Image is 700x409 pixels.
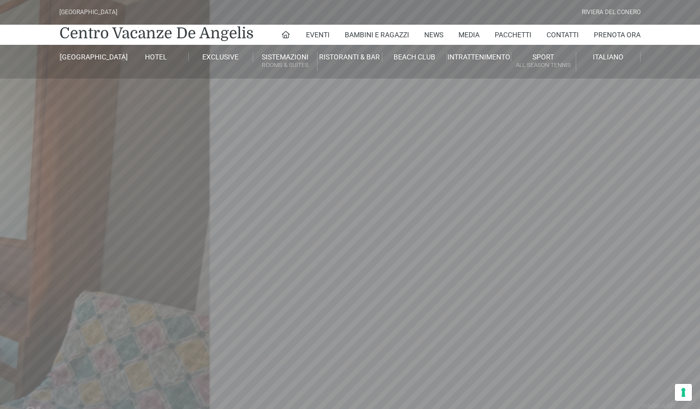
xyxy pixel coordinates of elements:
[582,8,641,17] div: Riviera Del Conero
[59,23,254,43] a: Centro Vacanze De Angelis
[593,53,624,61] span: Italiano
[495,25,531,45] a: Pacchetti
[447,52,511,61] a: Intrattenimento
[424,25,443,45] a: News
[59,8,117,17] div: [GEOGRAPHIC_DATA]
[458,25,480,45] a: Media
[576,52,641,61] a: Italiano
[511,52,576,71] a: SportAll Season Tennis
[382,52,447,61] a: Beach Club
[511,60,575,70] small: All Season Tennis
[547,25,579,45] a: Contatti
[189,52,253,61] a: Exclusive
[59,52,124,61] a: [GEOGRAPHIC_DATA]
[675,384,692,401] button: Le tue preferenze relative al consenso per le tecnologie di tracciamento
[253,52,318,71] a: SistemazioniRooms & Suites
[124,52,188,61] a: Hotel
[306,25,330,45] a: Eventi
[345,25,409,45] a: Bambini e Ragazzi
[318,52,382,61] a: Ristoranti & Bar
[253,60,317,70] small: Rooms & Suites
[594,25,641,45] a: Prenota Ora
